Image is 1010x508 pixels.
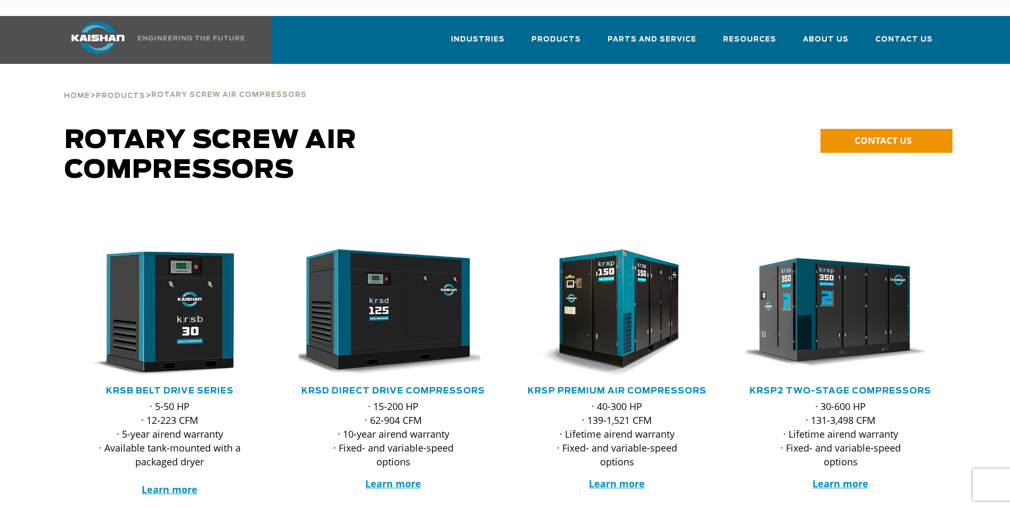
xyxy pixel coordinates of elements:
img: Engineering the future [138,36,244,40]
a: Learn more [812,477,868,490]
p: · 15-200 HP · 62-904 CFM · 10-year airend warranty · Fixed- and variable-speed options [320,399,467,469]
a: KRSD Direct Drive Compressors [301,387,485,395]
div: > > [64,64,307,104]
span: About Us [803,34,849,46]
a: CONTACT US [820,129,952,153]
div: krsd125 [299,249,488,377]
a: Products [96,91,145,100]
a: Parts and Service [607,26,696,62]
a: Industries [451,26,505,62]
a: Kaishan USA [58,16,247,64]
div: krsb30 [75,249,265,377]
span: Products [531,34,581,46]
a: Learn more [589,477,645,490]
a: Resources [723,26,776,62]
span: Rotary Screw Air Compressors [64,128,357,183]
img: krsd125 [291,249,480,377]
div: krsp150 [522,249,712,377]
span: Contact Us [875,34,933,46]
a: Learn more [142,483,198,496]
p: · 40-300 HP · 139-1,521 CFM · Lifetime airend warranty · Fixed- and variable-speed options [544,399,691,469]
a: Home [64,91,90,100]
p: · 5-50 HP · 12-223 CFM · 5-year airend warranty · Available tank-mounted with a packaged dryer [96,399,243,496]
span: Products [96,93,145,100]
a: KRSP2 Two-Stage Compressors [750,387,931,395]
img: kaishan logo [58,22,138,54]
img: krsp350 [738,249,927,377]
span: Resources [723,34,776,46]
img: krsp150 [514,249,704,377]
a: KRSB Belt Drive Series [106,387,234,395]
div: krsp350 [746,249,935,377]
a: KRSP Premium Air Compressors [528,387,707,395]
a: About Us [803,26,849,62]
img: krsb30 [67,249,257,377]
span: Industries [451,34,505,46]
a: Products [531,26,581,62]
span: Parts and Service [607,34,696,46]
a: Contact Us [875,26,933,62]
a: Learn more [365,477,421,490]
span: Home [64,93,90,100]
span: CONTACT US [855,134,912,146]
span: Rotary Screw Air Compressors [151,92,307,99]
p: · 30-600 HP · 131-3,498 CFM · Lifetime airend warranty · Fixed- and variable-speed options [767,399,914,469]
